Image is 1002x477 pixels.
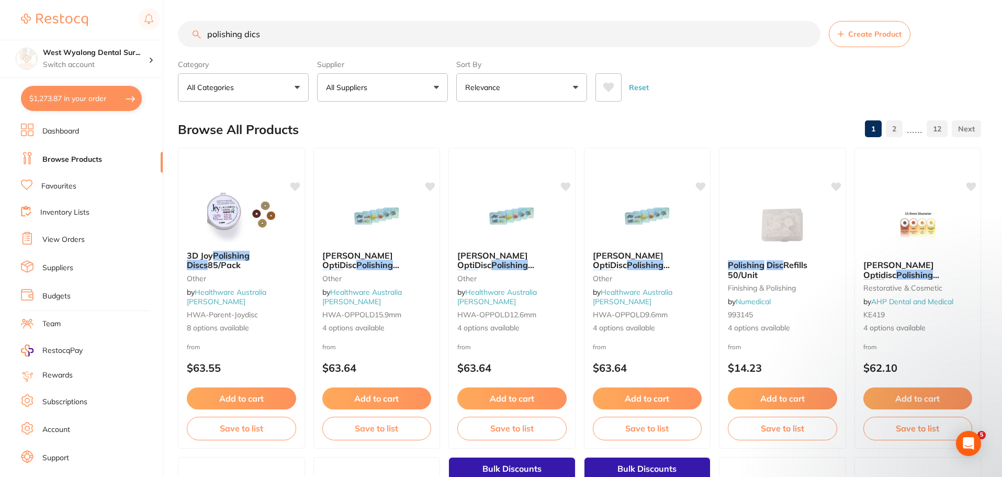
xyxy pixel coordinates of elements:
[42,370,73,381] a: Rewards
[465,82,504,93] p: Relevance
[593,417,702,440] button: Save to list
[322,387,432,409] button: Add to cart
[728,417,837,440] button: Save to list
[207,190,275,242] img: 3D Joy Polishing Discs 85/Pack
[613,190,681,242] img: Kerr Hawe OptiDisc Polishing Discs 9.6mm
[322,274,432,283] small: other
[187,387,296,409] button: Add to cart
[626,73,652,102] button: Reset
[178,123,299,137] h2: Browse All Products
[178,73,309,102] button: All Categories
[728,297,771,306] span: by
[736,297,771,306] a: Numedical
[16,48,37,69] img: West Wyalong Dental Surgery (DentalTown 4)
[42,425,70,435] a: Account
[187,250,213,261] span: 3D Joy
[767,260,783,270] em: Disc
[42,263,73,273] a: Suppliers
[865,118,882,139] a: 1
[343,270,376,280] span: 15.9mm
[326,82,371,93] p: All Suppliers
[977,431,986,439] span: 5
[322,417,432,440] button: Save to list
[42,154,102,165] a: Browse Products
[593,250,663,270] span: [PERSON_NAME] OptiDisc
[457,270,478,280] em: Discs
[317,60,448,69] label: Supplier
[457,310,536,319] span: HWA-OPPOLD12.6mm
[187,343,200,351] span: from
[627,260,663,270] em: Polishing
[848,30,902,38] span: Create Product
[593,323,702,334] span: 4 options available
[21,14,88,26] img: Restocq Logo
[178,21,820,47] input: Search Products
[42,346,83,356] span: RestocqPay
[40,207,89,218] a: Inventory Lists
[456,60,587,69] label: Sort By
[728,284,837,292] small: finishing & polishing
[457,343,471,351] span: from
[178,60,309,69] label: Category
[187,274,296,283] small: other
[593,362,702,374] p: $63.64
[187,260,208,270] em: Discs
[187,362,296,374] p: $63.55
[593,387,702,409] button: Add to cart
[457,417,567,440] button: Save to list
[21,8,88,32] a: Restocq Logo
[728,362,837,374] p: $14.23
[593,274,702,283] small: other
[208,260,241,270] span: 85/Pack
[457,323,567,334] span: 4 options available
[593,287,672,306] span: by
[42,291,71,302] a: Budgets
[322,251,432,270] b: Kerr Hawe OptiDisc Polishing Discs 15.9mm
[728,310,753,319] span: 993145
[187,287,266,306] a: Healthware Australia [PERSON_NAME]
[322,287,402,306] a: Healthware Australia [PERSON_NAME]
[317,73,448,102] button: All Suppliers
[322,362,432,374] p: $63.64
[927,118,948,139] a: 12
[728,323,837,334] span: 4 options available
[593,287,672,306] a: Healthware Australia [PERSON_NAME]
[728,387,837,409] button: Add to cart
[322,343,336,351] span: from
[42,319,61,329] a: Team
[322,287,402,306] span: by
[322,323,432,334] span: 4 options available
[42,453,69,463] a: Support
[457,287,537,306] a: Healthware Australia [PERSON_NAME]
[478,190,546,242] img: Kerr Hawe OptiDisc Polishing Discs 12.6mm
[21,345,33,357] img: RestocqPay
[593,251,702,270] b: Kerr Hawe OptiDisc Polishing Discs 9.6mm
[322,250,393,270] span: [PERSON_NAME] OptiDisc
[787,221,997,449] iframe: Intercom notifications message
[457,362,567,374] p: $63.64
[457,387,567,409] button: Add to cart
[343,190,411,242] img: Kerr Hawe OptiDisc Polishing Discs 15.9mm
[593,343,606,351] span: from
[457,274,567,283] small: other
[457,251,567,270] b: Kerr Hawe OptiDisc Polishing Discs 12.6mm
[213,250,250,261] em: Polishing
[187,82,238,93] p: All Categories
[884,199,952,252] img: Hawe Optidisc Polishing Discs 15.9mm
[593,310,668,319] span: HWA-OPPOLD9.6mm
[728,260,837,280] b: Polishing Disc Refills 50/Unit
[21,345,83,357] a: RestocqPay
[187,417,296,440] button: Save to list
[187,251,296,270] b: 3D Joy Polishing Discs 85/Pack
[457,287,537,306] span: by
[478,270,511,280] span: 12.6mm
[728,260,807,280] span: Refills 50/Unit
[42,126,79,137] a: Dashboard
[728,260,764,270] em: Polishing
[829,21,910,47] button: Create Product
[322,310,401,319] span: HWA-OPPOLD15.9mm
[322,270,343,280] em: Discs
[356,260,393,270] em: Polishing
[457,250,528,270] span: [PERSON_NAME] OptiDisc
[42,397,87,407] a: Subscriptions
